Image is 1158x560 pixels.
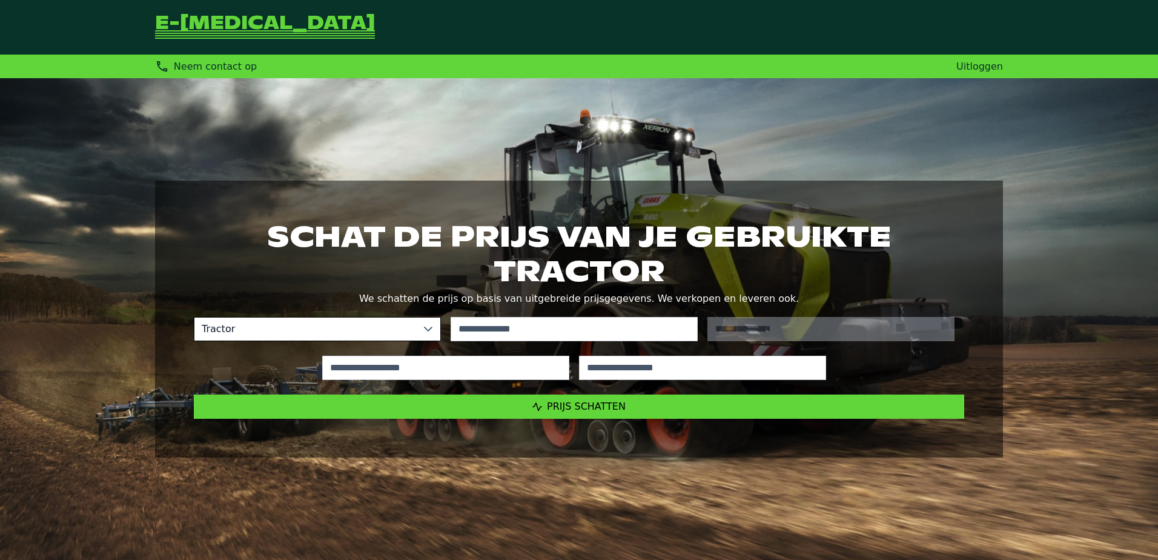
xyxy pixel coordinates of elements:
[956,61,1003,72] a: Uitloggen
[194,395,964,419] button: Prijs schatten
[174,61,257,72] span: Neem contact op
[194,219,964,287] h1: Schat de prijs van je gebruikte tractor
[194,290,964,307] p: We schatten de prijs op basis van uitgebreide prijsgegevens. We verkopen en leveren ook.
[155,15,375,40] a: Terug naar de startpagina
[155,59,257,73] div: Neem contact op
[194,318,416,341] span: Tractor
[547,401,626,412] span: Prijs schatten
